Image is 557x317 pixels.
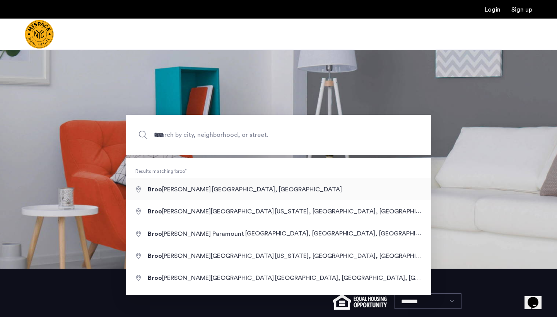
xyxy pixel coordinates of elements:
[525,286,549,309] iframe: chat widget
[148,275,275,281] span: [PERSON_NAME][GEOGRAPHIC_DATA]
[148,253,162,259] span: Broo
[148,186,162,193] span: Broo
[148,275,162,281] span: Broo
[212,186,342,193] span: [GEOGRAPHIC_DATA], [GEOGRAPHIC_DATA]
[173,169,187,174] q: broo
[148,208,162,215] span: Broo
[485,7,501,13] a: Login
[333,294,387,310] img: equal-housing.png
[126,167,431,175] span: Results matching
[395,293,461,309] select: Language select
[511,7,532,13] a: Registration
[25,20,54,49] img: logo
[148,186,212,193] span: [PERSON_NAME]
[126,115,431,155] input: Apartment Search
[275,252,443,259] span: [US_STATE], [GEOGRAPHIC_DATA], [GEOGRAPHIC_DATA]
[245,230,509,237] span: [GEOGRAPHIC_DATA], [GEOGRAPHIC_DATA], [GEOGRAPHIC_DATA], [GEOGRAPHIC_DATA]
[148,231,162,237] span: Broo
[148,208,275,215] span: [PERSON_NAME][GEOGRAPHIC_DATA]
[275,274,472,281] span: [GEOGRAPHIC_DATA], [GEOGRAPHIC_DATA], [GEOGRAPHIC_DATA]
[275,208,443,215] span: [US_STATE], [GEOGRAPHIC_DATA], [GEOGRAPHIC_DATA]
[148,253,275,259] span: [PERSON_NAME][GEOGRAPHIC_DATA]
[148,231,245,237] span: [PERSON_NAME] Paramount
[25,20,54,49] a: Cazamio Logo
[154,130,367,140] span: Search by city, neighborhood, or street.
